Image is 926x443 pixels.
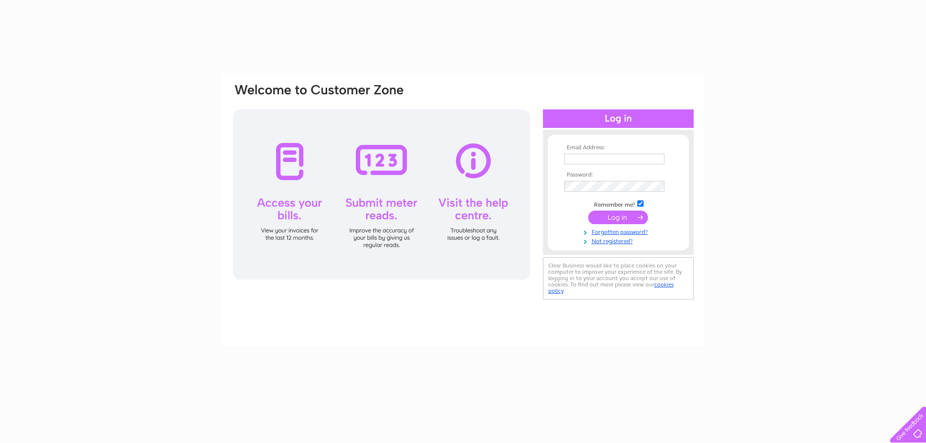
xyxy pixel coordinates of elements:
div: Clear Business would like to place cookies on your computer to improve your experience of the sit... [543,257,694,300]
td: Remember me? [562,199,675,209]
a: cookies policy [548,281,674,294]
th: Email Address: [562,144,675,151]
a: Forgotten password? [564,227,675,236]
a: Not registered? [564,236,675,245]
input: Submit [588,211,648,224]
th: Password: [562,172,675,178]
